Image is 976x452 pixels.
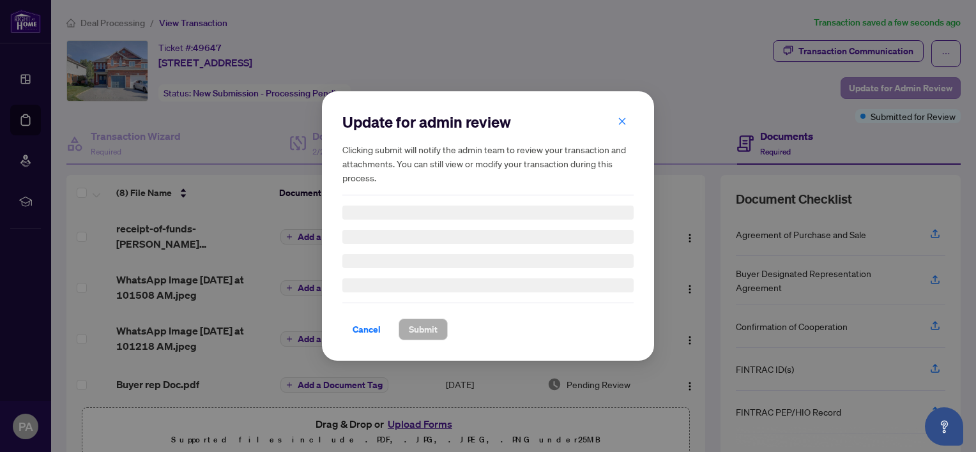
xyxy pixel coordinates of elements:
button: Open asap [925,407,963,446]
button: Cancel [342,319,391,340]
button: Submit [399,319,448,340]
h2: Update for admin review [342,112,634,132]
h5: Clicking submit will notify the admin team to review your transaction and attachments. You can st... [342,142,634,185]
span: Cancel [353,319,381,340]
span: close [618,117,627,126]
